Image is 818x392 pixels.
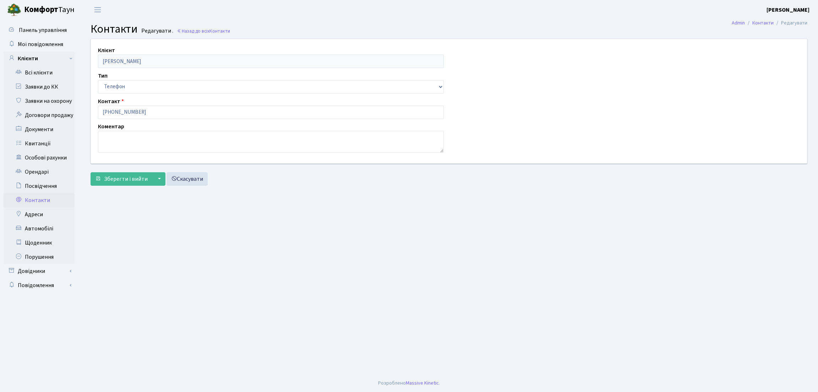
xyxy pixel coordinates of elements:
[4,222,75,236] a: Автомобілі
[19,26,67,34] span: Панель управління
[4,278,75,292] a: Повідомлення
[406,379,439,387] a: Massive Kinetic
[4,250,75,264] a: Порушення
[732,19,745,27] a: Admin
[4,151,75,165] a: Особові рахунки
[4,179,75,193] a: Посвідчення
[4,207,75,222] a: Адреси
[4,51,75,66] a: Клієнти
[98,97,124,106] label: Контакт
[24,4,58,15] b: Комфорт
[767,6,809,14] a: [PERSON_NAME]
[209,28,230,34] span: Контакти
[140,28,173,34] small: Редагувати .
[4,136,75,151] a: Квитанції
[752,19,774,27] a: Контакти
[4,236,75,250] a: Щоденник
[177,28,230,34] a: Назад до всіхКонтакти
[98,72,108,80] label: Тип
[24,4,75,16] span: Таун
[774,19,807,27] li: Редагувати
[4,193,75,207] a: Контакти
[89,4,107,16] button: Переключити навігацію
[721,16,818,30] nav: breadcrumb
[4,165,75,179] a: Орендарі
[104,175,148,183] span: Зберегти і вийти
[4,94,75,108] a: Заявки на охорону
[4,264,75,278] a: Довідники
[7,3,21,17] img: logo.png
[4,66,75,80] a: Всі клієнти
[378,379,440,387] div: Розроблено .
[98,46,115,55] label: Клієнт
[4,108,75,122] a: Договори продажу
[4,23,75,37] a: Панель управління
[18,40,63,48] span: Мої повідомлення
[91,21,138,37] span: Контакти
[91,172,152,186] button: Зберегти і вийти
[167,172,208,186] a: Скасувати
[4,80,75,94] a: Заявки до КК
[4,122,75,136] a: Документи
[98,122,124,131] label: Коментар
[4,37,75,51] a: Мої повідомлення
